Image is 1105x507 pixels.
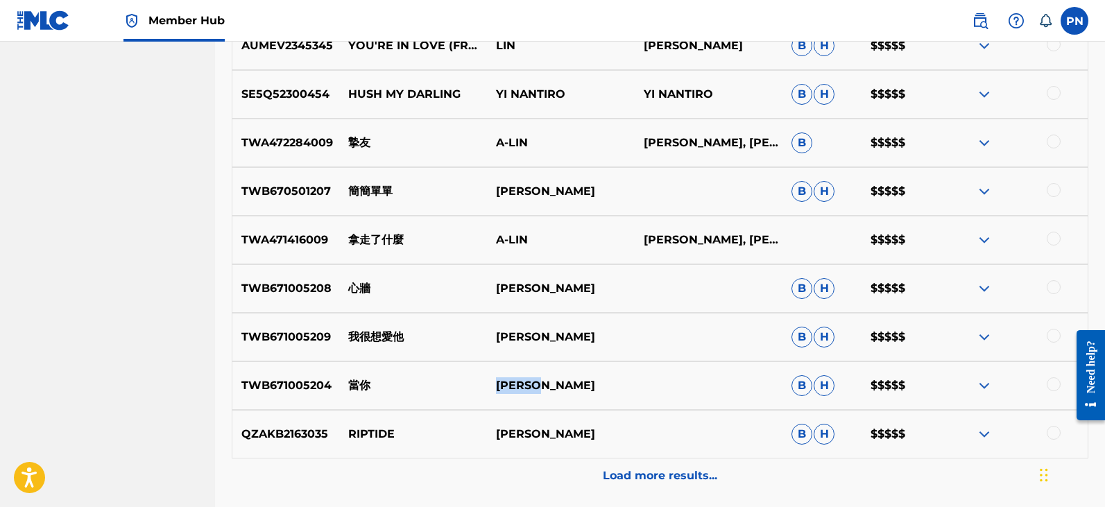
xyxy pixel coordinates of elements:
[635,86,782,103] p: YI NANTIRO
[976,280,993,297] img: expand
[487,280,635,297] p: [PERSON_NAME]
[1066,325,1105,425] iframe: Resource Center
[339,426,486,442] p: RIPTIDE
[487,135,635,151] p: A-LIN
[861,37,939,54] p: $$$$$
[232,329,339,345] p: TWB671005209
[791,132,812,153] span: B
[487,232,635,248] p: A-LIN
[1061,7,1088,35] div: User Menu
[487,86,635,103] p: YI NANTIRO
[791,181,812,202] span: B
[814,35,834,56] span: H
[861,280,939,297] p: $$$$$
[1038,14,1052,28] div: Notifications
[814,424,834,445] span: H
[814,181,834,202] span: H
[123,12,140,29] img: Top Rightsholder
[791,84,812,105] span: B
[972,12,988,29] img: search
[339,280,486,297] p: 心牆
[861,86,939,103] p: $$$$$
[339,86,486,103] p: HUSH MY DARLING
[232,86,339,103] p: SE5Q52300454
[1008,12,1025,29] img: help
[339,377,486,394] p: 當你
[232,37,339,54] p: AUMEV2345345
[487,426,635,442] p: [PERSON_NAME]
[487,377,635,394] p: [PERSON_NAME]
[861,377,939,394] p: $$$$$
[861,232,939,248] p: $$$$$
[814,84,834,105] span: H
[976,135,993,151] img: expand
[339,135,486,151] p: 摯友
[339,329,486,345] p: 我很想愛他
[861,426,939,442] p: $$$$$
[976,232,993,248] img: expand
[339,183,486,200] p: 簡簡單單
[487,329,635,345] p: [PERSON_NAME]
[232,232,339,248] p: TWA471416009
[814,278,834,299] span: H
[339,232,486,248] p: 拿走了什麼
[791,35,812,56] span: B
[976,377,993,394] img: expand
[487,183,635,200] p: [PERSON_NAME]
[635,135,782,151] p: [PERSON_NAME], [PERSON_NAME], [PERSON_NAME], [PERSON_NAME], [PERSON_NAME], [PERSON_NAME], [PERSON...
[232,426,339,442] p: QZAKB2163035
[148,12,225,28] span: Member Hub
[861,135,939,151] p: $$$$$
[976,183,993,200] img: expand
[232,377,339,394] p: TWB671005204
[635,37,782,54] p: [PERSON_NAME]
[814,375,834,396] span: H
[603,467,717,484] p: Load more results...
[966,7,994,35] a: Public Search
[1040,454,1048,496] div: Drag
[814,327,834,347] span: H
[232,135,339,151] p: TWA472284009
[1002,7,1030,35] div: Help
[339,37,486,54] p: YOU'RE IN LOVE (FROM "HOWL'S MOVING CASTLE")
[791,375,812,396] span: B
[17,10,70,31] img: MLC Logo
[791,327,812,347] span: B
[976,37,993,54] img: expand
[861,329,939,345] p: $$$$$
[1036,440,1105,507] iframe: Chat Widget
[791,278,812,299] span: B
[635,232,782,248] p: [PERSON_NAME], [PERSON_NAME], [PERSON_NAME], [PERSON_NAME]为, [PERSON_NAME]為
[232,183,339,200] p: TWB670501207
[976,86,993,103] img: expand
[976,426,993,442] img: expand
[232,280,339,297] p: TWB671005208
[976,329,993,345] img: expand
[791,424,812,445] span: B
[861,183,939,200] p: $$$$$
[487,37,635,54] p: LIN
